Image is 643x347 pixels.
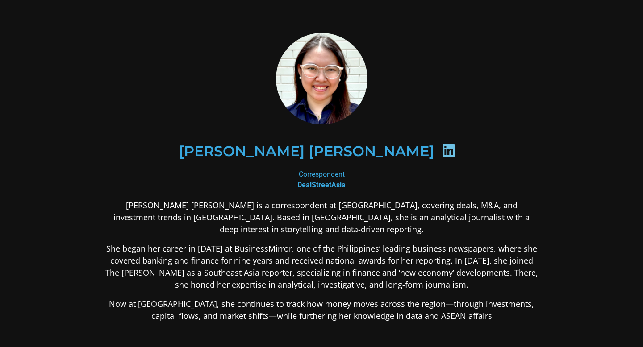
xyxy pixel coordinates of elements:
[179,144,434,158] h2: [PERSON_NAME] [PERSON_NAME]
[104,298,539,322] p: Now at [GEOGRAPHIC_DATA], she continues to track how money moves across the region—through invest...
[104,199,539,235] p: [PERSON_NAME] [PERSON_NAME] is a correspondent at [GEOGRAPHIC_DATA], covering deals, M&A, and inv...
[104,169,539,190] div: Correspondent
[297,181,346,189] b: DealStreetAsia
[104,243,539,291] p: She began her career in [DATE] at BusinessMirror, one of the Philippines’ leading business newspa...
